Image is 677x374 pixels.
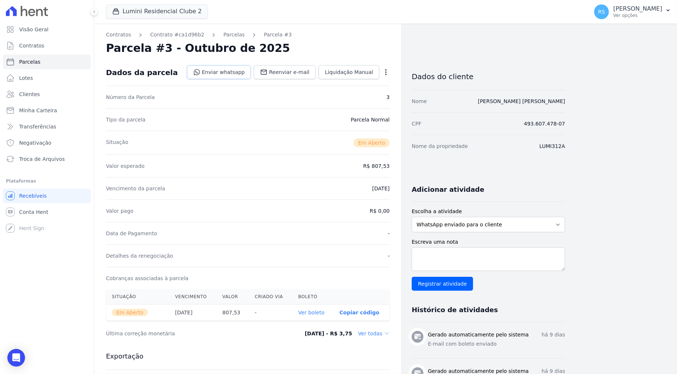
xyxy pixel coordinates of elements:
[412,238,565,246] label: Escreva uma nota
[412,185,484,194] h3: Adicionar atividade
[264,31,292,39] a: Parcela #3
[412,72,565,81] h3: Dados do cliente
[319,65,379,79] a: Liquidação Manual
[106,93,155,101] dt: Número da Parcela
[19,42,44,49] span: Contratos
[106,31,131,39] a: Contratos
[19,107,57,114] span: Minha Carteira
[412,208,565,215] label: Escolha a atividade
[305,330,352,337] dd: [DATE] - R$ 3,75
[325,68,373,76] span: Liquidação Manual
[3,38,91,53] a: Contratos
[428,331,529,339] h3: Gerado automaticamente pelo sistema
[351,116,390,123] dd: Parcela Normal
[412,306,498,314] h3: Histórico de atividades
[106,42,290,55] h2: Parcela #3 - Outubro de 2025
[613,13,662,18] p: Ver opções
[106,330,274,337] dt: Última correção monetária
[358,330,390,337] dd: Ver todas
[3,119,91,134] a: Transferências
[19,192,47,200] span: Recebíveis
[106,230,157,237] dt: Data de Pagamento
[223,31,245,39] a: Parcelas
[388,230,390,237] dd: -
[19,58,40,66] span: Parcelas
[19,155,65,163] span: Troca de Arquivos
[106,138,128,147] dt: Situação
[106,207,134,215] dt: Valor pago
[216,304,249,321] th: 807,53
[7,349,25,367] div: Open Intercom Messenger
[269,68,309,76] span: Reenviar e-mail
[19,208,48,216] span: Conta Hent
[19,139,52,147] span: Negativação
[3,54,91,69] a: Parcelas
[106,68,178,77] div: Dados da parcela
[106,162,145,170] dt: Valor esperado
[3,22,91,37] a: Visão Geral
[112,309,148,316] span: Em Aberto
[216,289,249,304] th: Valor
[3,71,91,85] a: Lotes
[249,289,292,304] th: Criado via
[19,74,33,82] span: Lotes
[412,277,473,291] input: Registrar atividade
[598,9,605,14] span: RS
[3,103,91,118] a: Minha Carteira
[539,142,565,150] dd: LUMI312A
[542,331,565,339] p: há 9 dias
[370,207,390,215] dd: R$ 0,00
[478,98,565,104] a: [PERSON_NAME] [PERSON_NAME]
[3,152,91,166] a: Troca de Arquivos
[354,138,390,147] span: Em Aberto
[187,65,251,79] a: Enviar whatsapp
[412,142,468,150] dt: Nome da propriedade
[106,185,165,192] dt: Vencimento da parcela
[388,252,390,260] dd: -
[106,352,390,361] h3: Exportação
[106,31,390,39] nav: Breadcrumb
[293,289,334,304] th: Boleto
[19,91,40,98] span: Clientes
[588,1,677,22] button: RS [PERSON_NAME] Ver opções
[249,304,292,321] th: -
[412,120,421,127] dt: CPF
[19,123,56,130] span: Transferências
[524,120,565,127] dd: 493.607.478-07
[3,87,91,102] a: Clientes
[3,135,91,150] a: Negativação
[412,98,427,105] dt: Nome
[3,205,91,219] a: Conta Hent
[169,304,217,321] th: [DATE]
[6,177,88,186] div: Plataformas
[106,275,188,282] dt: Cobranças associadas à parcela
[298,310,325,315] a: Ver boleto
[3,188,91,203] a: Recebíveis
[613,5,662,13] p: [PERSON_NAME]
[386,93,390,101] dd: 3
[169,289,217,304] th: Vencimento
[106,116,146,123] dt: Tipo da parcela
[19,26,49,33] span: Visão Geral
[106,289,169,304] th: Situação
[106,4,208,18] button: Lumini Residencial Clube 2
[372,185,390,192] dd: [DATE]
[106,252,173,260] dt: Detalhes da renegociação
[428,340,565,348] p: E-mail com boleto enviado
[340,310,379,315] button: Copiar código
[254,65,316,79] a: Reenviar e-mail
[363,162,390,170] dd: R$ 807,53
[150,31,204,39] a: Contrato #ca1d96b2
